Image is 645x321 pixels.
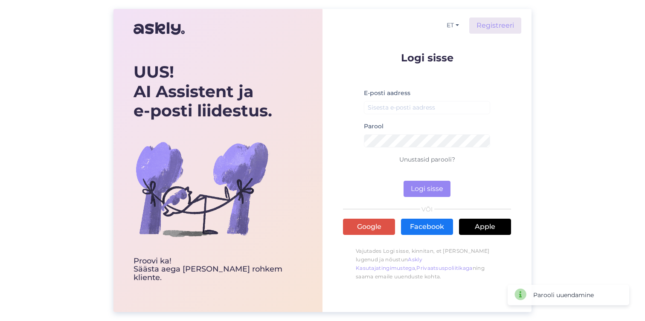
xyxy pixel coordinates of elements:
img: Askly [134,18,185,39]
button: ET [443,19,462,32]
a: Privaatsuspoliitikaga [416,265,472,271]
a: Unustasid parooli? [399,156,455,163]
a: Apple [459,219,511,235]
a: Google [343,219,395,235]
label: Parool [364,122,384,131]
div: Parooli uuendamine [533,291,594,300]
a: Askly Kasutajatingimustega [356,256,422,271]
div: Proovi ka! Säästa aega [PERSON_NAME] rohkem kliente. [134,257,302,282]
button: Logi sisse [404,181,450,197]
p: Logi sisse [343,52,511,63]
img: bg-askly [134,121,270,257]
p: Vajutades Logi sisse, kinnitan, et [PERSON_NAME] lugenud ja nõustun , ning saama emaile uuenduste... [343,243,511,285]
a: Facebook [401,219,453,235]
a: Registreeri [469,17,521,34]
label: E-posti aadress [364,89,410,98]
input: Sisesta e-posti aadress [364,101,490,114]
div: UUS! AI Assistent ja e-posti liidestus. [134,62,302,121]
span: VÕI [420,206,434,212]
